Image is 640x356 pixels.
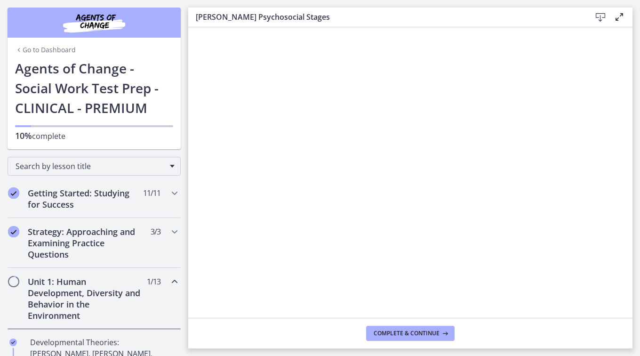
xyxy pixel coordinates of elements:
span: 1 / 13 [147,276,160,287]
h2: Getting Started: Studying for Success [28,187,143,210]
span: Complete & continue [374,330,440,337]
a: Go to Dashboard [15,45,76,55]
span: Search by lesson title [16,161,165,171]
i: Completed [8,187,19,199]
h3: [PERSON_NAME] Psychosocial Stages [196,11,576,23]
h2: Strategy: Approaching and Examining Practice Questions [28,226,143,260]
span: 10% [15,130,32,141]
img: Agents of Change [38,11,151,34]
p: complete [15,130,173,142]
span: 3 / 3 [151,226,160,237]
button: Complete & continue [366,326,455,341]
span: 11 / 11 [143,187,160,199]
i: Completed [9,339,17,346]
h1: Agents of Change - Social Work Test Prep - CLINICAL - PREMIUM [15,58,173,118]
div: Search by lesson title [8,157,181,176]
i: Completed [8,226,19,237]
h2: Unit 1: Human Development, Diversity and Behavior in the Environment [28,276,143,321]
